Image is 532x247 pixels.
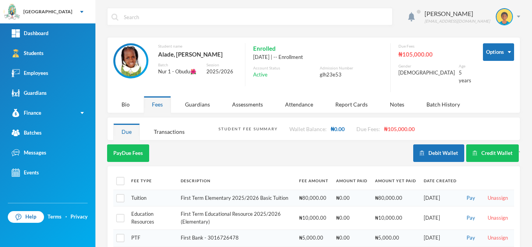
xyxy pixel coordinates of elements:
td: ₦0.00 [332,230,371,247]
div: ₦105,000.00 [398,49,471,59]
button: Credit Wallet [466,144,519,162]
div: Report Cards [327,96,376,113]
td: First Term Educational Resource 2025/2026 (Elementary) [177,206,295,230]
span: Enrolled [253,43,276,53]
td: ₦80,000.00 [371,190,420,206]
div: Batch History [418,96,468,113]
div: Alade, [PERSON_NAME] [158,49,237,59]
img: STUDENT [497,9,512,25]
img: STUDENT [115,45,146,76]
td: [DATE] [420,206,460,230]
button: Pay [464,194,477,203]
td: ₦80,000.00 [295,190,332,206]
div: Transactions [146,123,193,140]
img: logo [4,4,20,20]
div: [GEOGRAPHIC_DATA] [23,8,72,15]
div: [DEMOGRAPHIC_DATA] [398,69,455,77]
a: Privacy [70,213,88,221]
td: First Term Elementary 2025/2026 Basic Tuition [177,190,295,206]
span: Active [253,71,268,79]
div: Employees [12,69,48,77]
button: Unassign [485,234,510,242]
td: Education Resources [127,206,177,230]
div: Session [206,62,237,68]
div: Attendance [277,96,321,113]
div: Messages [12,149,46,157]
span: ₦105,000.00 [384,126,415,132]
td: ₦0.00 [332,206,371,230]
span: ₦0.00 [331,126,345,132]
button: Pay [464,214,477,222]
div: Assessments [224,96,271,113]
td: ₦5,000.00 [371,230,420,247]
td: ₦10,000.00 [371,206,420,230]
th: Description [177,172,295,190]
div: Students [12,49,44,57]
div: Admission Number [320,65,382,71]
th: Fee Amount [295,172,332,190]
img: search [111,14,118,21]
div: Batch [158,62,200,68]
button: Debit Wallet [413,144,464,162]
a: Terms [48,213,62,221]
div: [PERSON_NAME] [425,9,490,18]
td: Tuition [127,190,177,206]
td: ₦0.00 [332,190,371,206]
div: glh23e53 [320,71,382,79]
div: · [65,213,67,221]
div: ` [413,144,520,162]
button: Unassign [485,214,510,222]
div: Due Fees [398,43,471,49]
input: Search [123,8,388,26]
div: 5 years [459,69,471,84]
div: Events [12,169,39,177]
button: Options [483,43,514,61]
span: Wallet Balance: [289,126,327,132]
div: Bio [113,96,138,113]
td: [DATE] [420,190,460,206]
div: Finance [12,109,41,117]
th: Fee Type [127,172,177,190]
div: Notes [382,96,412,113]
div: Guardians [12,89,47,97]
th: Amount Yet Paid [371,172,420,190]
div: [DATE] | -- Enrollment [253,53,382,61]
button: PayDue Fees [107,144,149,162]
div: Fees [144,96,171,113]
div: Guardians [177,96,218,113]
div: [EMAIL_ADDRESS][DOMAIN_NAME] [425,18,490,24]
div: Nur 1 - Obudu🌺 [158,68,200,76]
td: First Bank - 3016726478 [177,230,295,247]
button: Pay [464,234,477,242]
td: ₦5,000.00 [295,230,332,247]
div: Batches [12,129,42,137]
th: Date Created [420,172,460,190]
div: Dashboard [12,29,48,37]
div: 2025/2026 [206,68,237,76]
th: Amount Paid [332,172,371,190]
td: ₦10,000.00 [295,206,332,230]
div: Due [113,123,140,140]
td: PTF [127,230,177,247]
div: Student Fee Summary [218,126,277,132]
div: Gender [398,63,455,69]
a: Help [8,211,44,223]
div: Account Status [253,65,316,71]
button: Unassign [485,194,510,203]
div: Student name [158,43,237,49]
td: [DATE] [420,230,460,247]
span: Due Fees: [356,126,380,132]
div: Age [459,63,471,69]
